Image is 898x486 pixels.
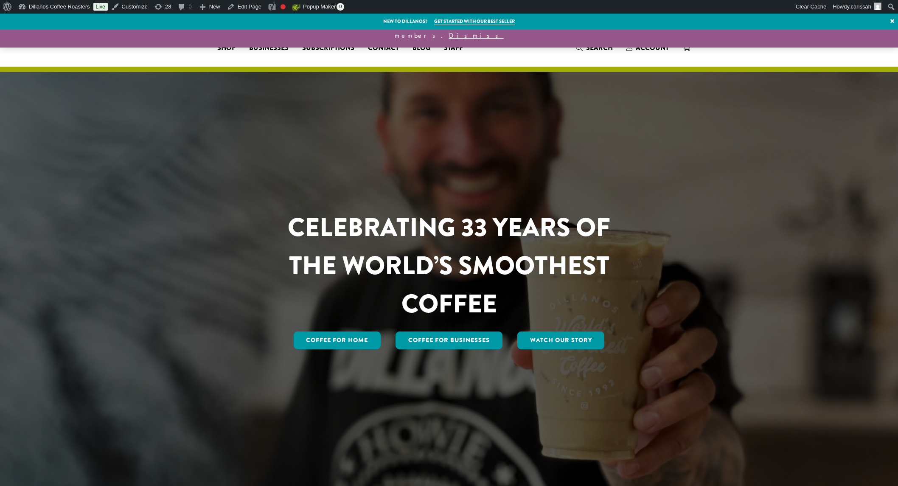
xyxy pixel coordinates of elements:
[93,3,108,11] a: Live
[302,43,354,53] span: Subscriptions
[434,18,515,25] a: Get started with our best seller
[851,3,871,10] span: carissah
[636,43,669,53] span: Account
[413,43,430,53] span: Blog
[337,3,344,11] span: 0
[217,43,236,53] span: Shop
[294,331,381,349] a: Coffee for Home
[887,14,898,29] a: ×
[396,331,502,349] a: Coffee For Businesses
[449,31,504,40] a: Dismiss
[368,43,399,53] span: Contact
[437,41,470,55] a: Staff
[586,43,613,53] span: Search
[210,41,242,55] a: Shop
[249,43,289,53] span: Businesses
[517,331,605,349] a: Watch Our Story
[444,43,463,53] span: Staff
[263,208,635,323] h1: CELEBRATING 33 YEARS OF THE WORLD’S SMOOTHEST COFFEE
[569,41,620,55] a: Search
[281,4,286,9] div: Focus keyphrase not set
